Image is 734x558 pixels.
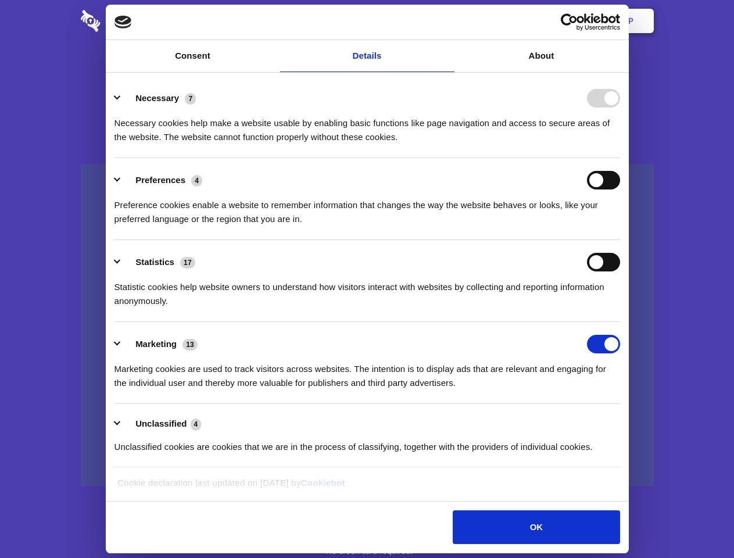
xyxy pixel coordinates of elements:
button: Preferences (4) [114,171,210,189]
a: Wistia video thumbnail [81,164,654,487]
a: Login [527,3,578,39]
span: 4 [191,419,202,430]
div: Necessary cookies help make a website usable by enabling basic functions like page navigation and... [114,108,620,144]
a: Pricing [341,3,392,39]
h1: Eliminate Slack Data Loss. [81,52,654,94]
span: 13 [182,339,198,350]
a: Consent [106,40,280,72]
button: Necessary (7) [114,89,203,108]
h4: Auto-redaction of sensitive data, encrypted data sharing and self-destructing private chats. Shar... [81,106,654,144]
div: Cookie declaration last updated on [DATE] by [109,476,625,499]
div: Statistic cookies help website owners to understand how visitors interact with websites by collec... [114,271,620,308]
img: logo-wordmark-white-trans-d4663122ce5f474addd5e946df7df03e33cb6a1c49d2221995e7729f52c070b2.svg [81,10,180,32]
span: 4 [191,175,202,187]
label: Necessary [135,93,179,103]
button: Statistics (17) [114,253,203,271]
button: Marketing (13) [114,335,205,353]
button: OK [453,510,620,544]
iframe: Drift Widget Chat Controller [676,500,720,544]
label: Statistics [135,257,174,267]
div: Preference cookies enable a website to remember information that changes the way the website beha... [114,189,620,226]
span: 7 [185,93,196,105]
label: Marketing [135,339,177,349]
a: Usercentrics Cookiebot - opens in a new window [518,13,620,31]
span: 17 [180,257,195,269]
button: Unclassified (4) [114,417,209,431]
a: About [454,40,629,72]
a: Details [280,40,454,72]
img: logo [114,16,132,28]
a: Contact [471,3,525,39]
div: Marketing cookies are used to track visitors across websites. The intention is to display ads tha... [114,353,620,390]
label: Preferences [135,175,185,185]
div: Unclassified cookies are cookies that we are in the process of classifying, together with the pro... [114,431,620,454]
a: Cookiebot [301,478,345,488]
